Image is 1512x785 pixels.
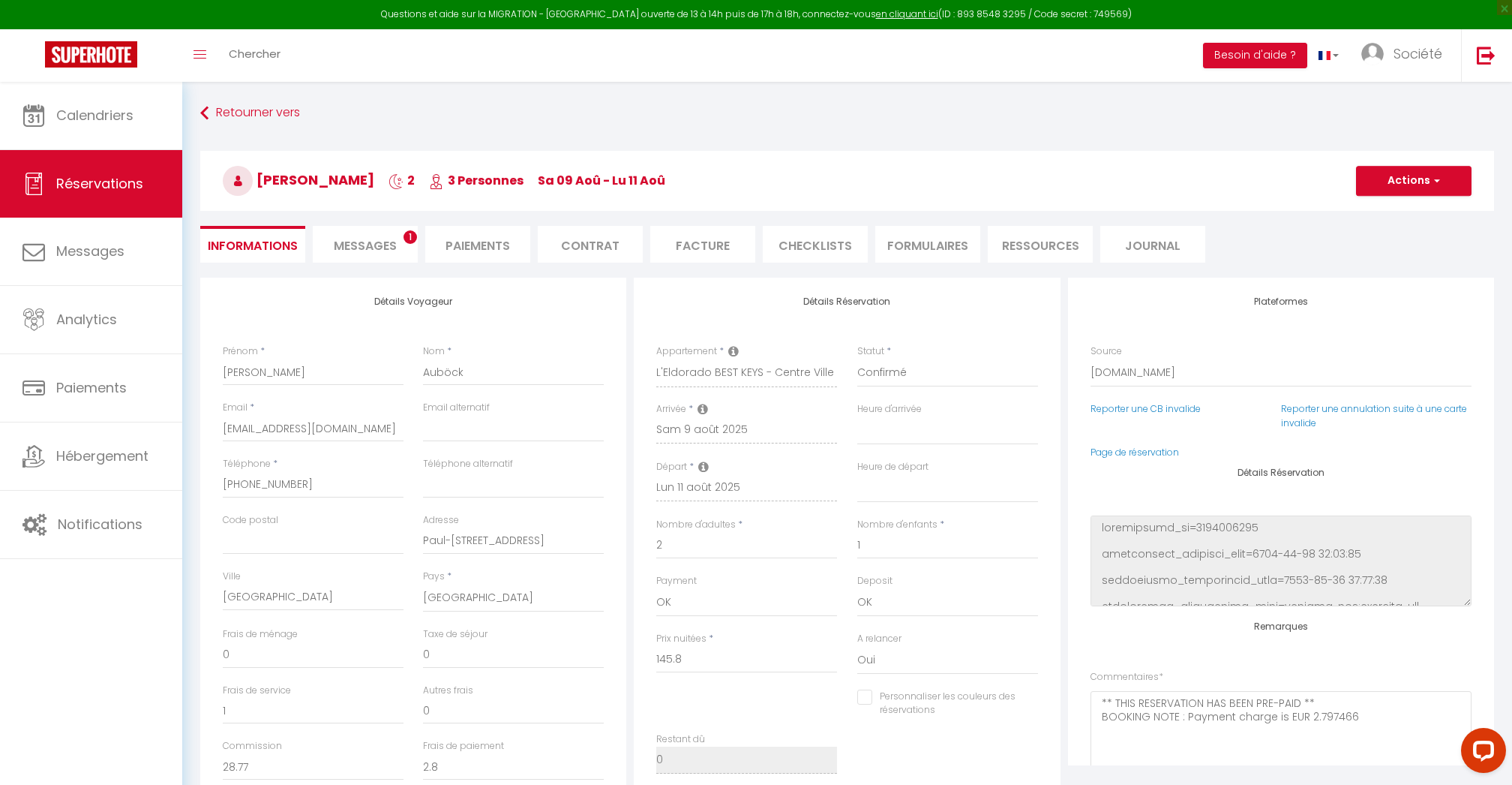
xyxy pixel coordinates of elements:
span: Messages [334,237,397,254]
label: Payment [656,574,697,588]
a: Retourner vers [200,100,1494,127]
span: Chercher [229,46,280,62]
span: 1 [403,230,417,244]
label: Commission [223,739,282,753]
span: Hébergement [56,447,148,465]
a: en cliquant ici [876,8,938,20]
label: Frais de service [223,684,291,698]
li: Journal [1100,226,1205,263]
label: Nombre d'adultes [656,518,736,532]
a: Page de réservation [1090,446,1179,459]
span: 3 Personnes [429,172,523,189]
label: Source [1090,344,1122,359]
label: Heure de départ [857,460,928,474]
a: Reporter une annulation suite à une carte invalide [1281,402,1467,429]
label: Appartement [656,344,717,359]
label: Pays [423,570,445,584]
label: Heure d'arrivée [857,402,922,417]
label: Autres frais [423,684,473,698]
label: Nombre d'enfants [857,518,937,532]
label: Commentaires [1090,670,1163,684]
li: Paiements [425,226,530,263]
label: Départ [656,460,687,474]
h4: Plateformes [1090,296,1471,307]
label: Email [223,401,247,415]
label: A relancer [857,632,901,646]
span: [PERSON_NAME] [223,170,374,189]
label: Restant dû [656,732,705,747]
label: Nom [423,344,445,359]
label: Email alternatif [423,401,490,415]
label: Deposit [857,574,892,588]
span: Notifications [58,515,142,534]
label: Ville [223,570,241,584]
a: ... Société [1350,29,1461,82]
label: Code postal [223,513,278,528]
label: Arrivée [656,402,686,417]
h4: Détails Réservation [1090,468,1471,478]
span: Réservations [56,174,143,193]
button: Actions [1356,166,1471,196]
h4: Détails Voyageur [223,296,604,307]
li: FORMULAIRES [875,226,980,263]
label: Taxe de séjour [423,627,487,642]
label: Statut [857,344,884,359]
label: Téléphone alternatif [423,457,513,471]
span: Calendriers [56,106,133,125]
li: Facture [650,226,755,263]
img: ... [1361,43,1384,65]
h4: Détails Réservation [656,296,1037,307]
label: Adresse [423,513,459,528]
li: CHECKLISTS [763,226,868,263]
span: Messages [56,242,124,260]
li: Ressources [988,226,1093,263]
a: Chercher [217,29,292,82]
button: Besoin d'aide ? [1203,43,1307,68]
li: Informations [200,226,305,263]
img: logout [1477,46,1495,65]
img: Super Booking [45,41,137,68]
span: 2 [388,172,415,189]
span: Paiements [56,378,127,397]
h4: Remarques [1090,621,1471,632]
span: Société [1393,44,1442,63]
label: Téléphone [223,457,271,471]
label: Prix nuitées [656,632,706,646]
label: Frais de paiement [423,739,504,753]
a: Reporter une CB invalide [1090,402,1201,415]
span: Analytics [56,310,117,329]
label: Prénom [223,344,258,359]
label: Frais de ménage [223,627,298,642]
span: sa 09 Aoû - lu 11 Aoû [538,172,665,189]
li: Contrat [538,226,643,263]
iframe: LiveChat chat widget [1449,722,1512,785]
